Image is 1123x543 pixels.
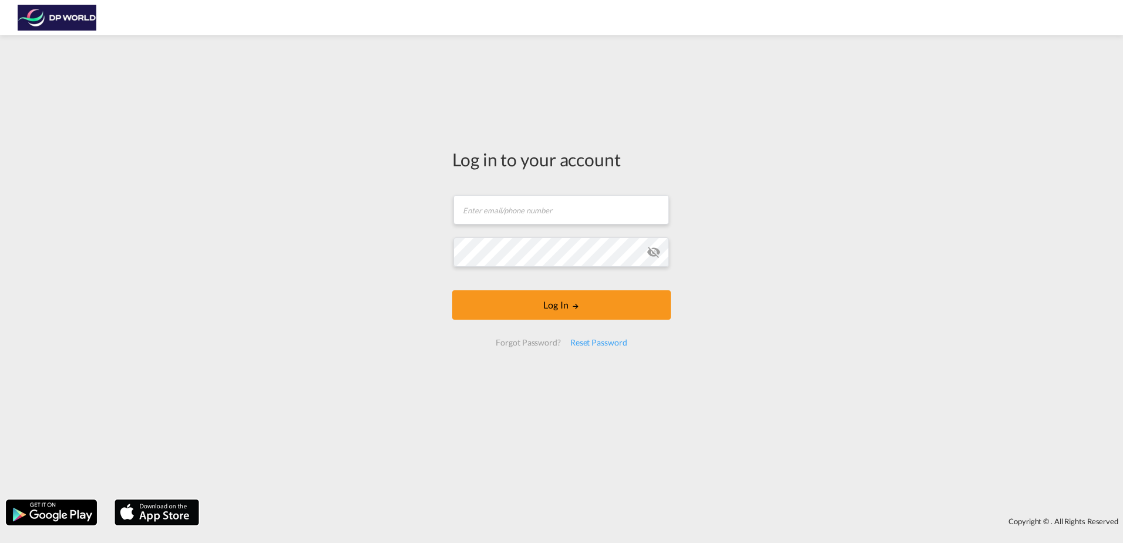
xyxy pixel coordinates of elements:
[566,332,632,353] div: Reset Password
[452,147,671,172] div: Log in to your account
[5,498,98,527] img: google.png
[452,290,671,320] button: LOGIN
[205,511,1123,531] div: Copyright © . All Rights Reserved
[113,498,200,527] img: apple.png
[453,195,669,224] input: Enter email/phone number
[491,332,565,353] div: Forgot Password?
[647,245,661,259] md-icon: icon-eye-off
[18,5,97,31] img: c08ca190194411f088ed0f3ba295208c.png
